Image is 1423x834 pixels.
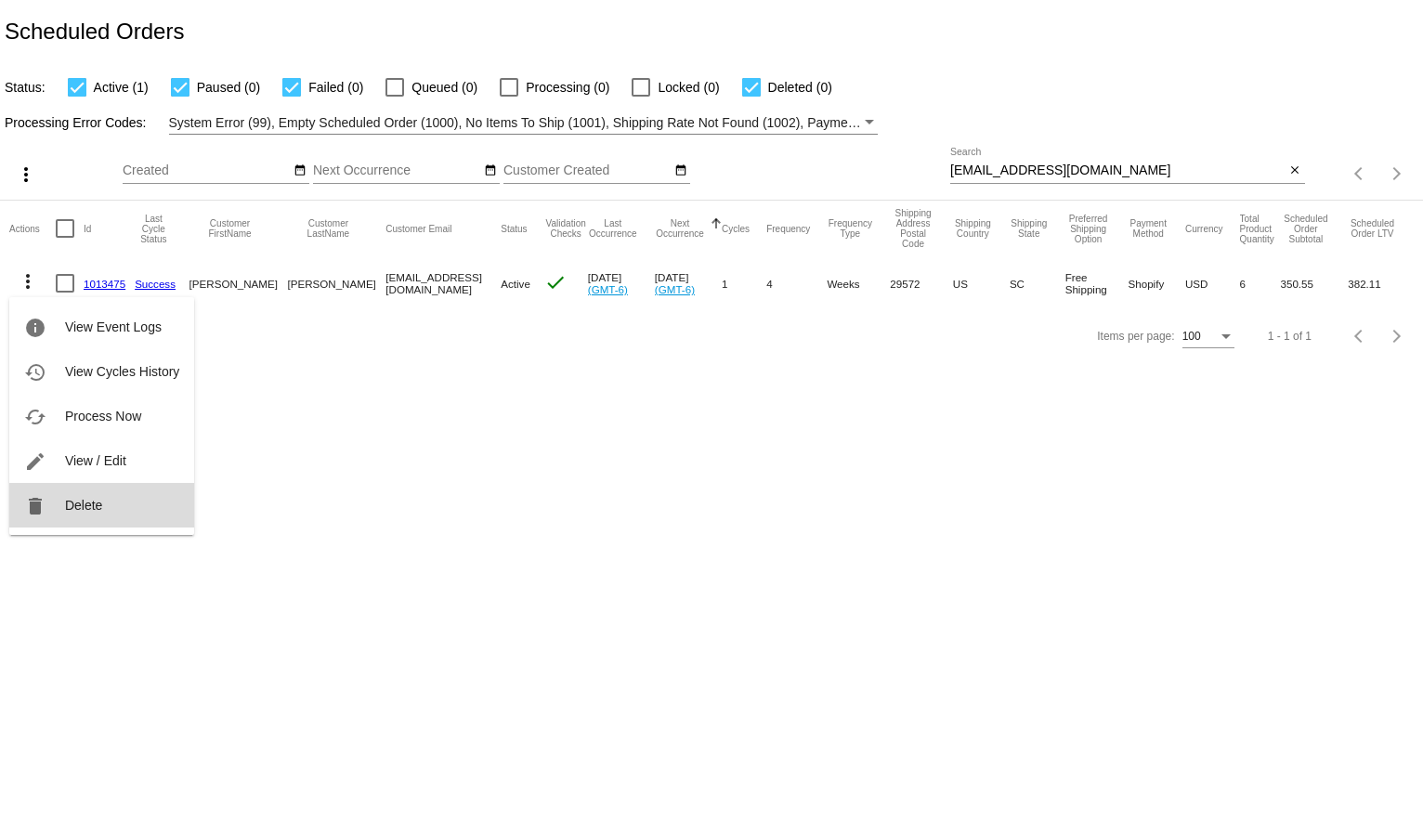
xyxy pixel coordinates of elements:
span: View / Edit [65,453,126,468]
span: View Event Logs [65,319,162,334]
mat-icon: delete [24,495,46,517]
mat-icon: edit [24,450,46,473]
span: Delete [65,498,102,513]
span: View Cycles History [65,364,179,379]
mat-icon: info [24,317,46,339]
mat-icon: cached [24,406,46,428]
mat-icon: history [24,361,46,384]
span: Process Now [65,409,141,424]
